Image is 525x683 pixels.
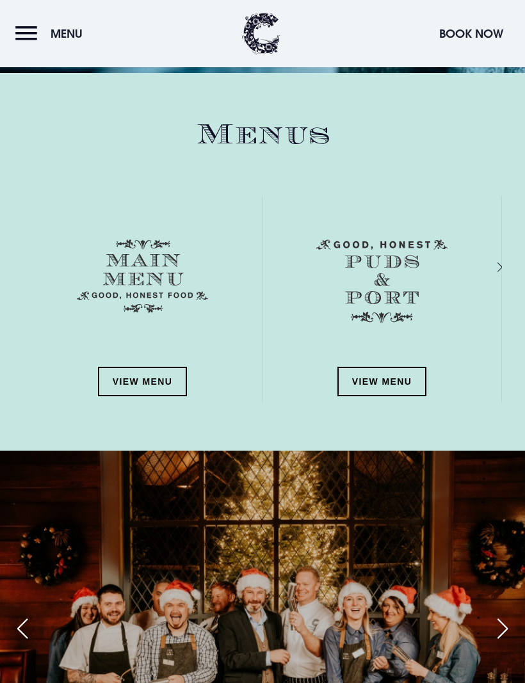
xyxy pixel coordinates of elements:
div: Next slide [487,615,519,643]
div: Previous slide [6,615,38,643]
h2: Menus [23,118,502,152]
span: Menu [51,26,83,41]
img: Menu puds and port [316,239,448,323]
img: Menu main menu [77,239,208,313]
a: View Menu [337,367,427,396]
a: View Menu [98,367,188,396]
button: Menu [15,20,89,47]
div: Next slide [480,258,492,277]
button: Book Now [433,20,510,47]
img: Clandeboye Lodge [242,13,280,54]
